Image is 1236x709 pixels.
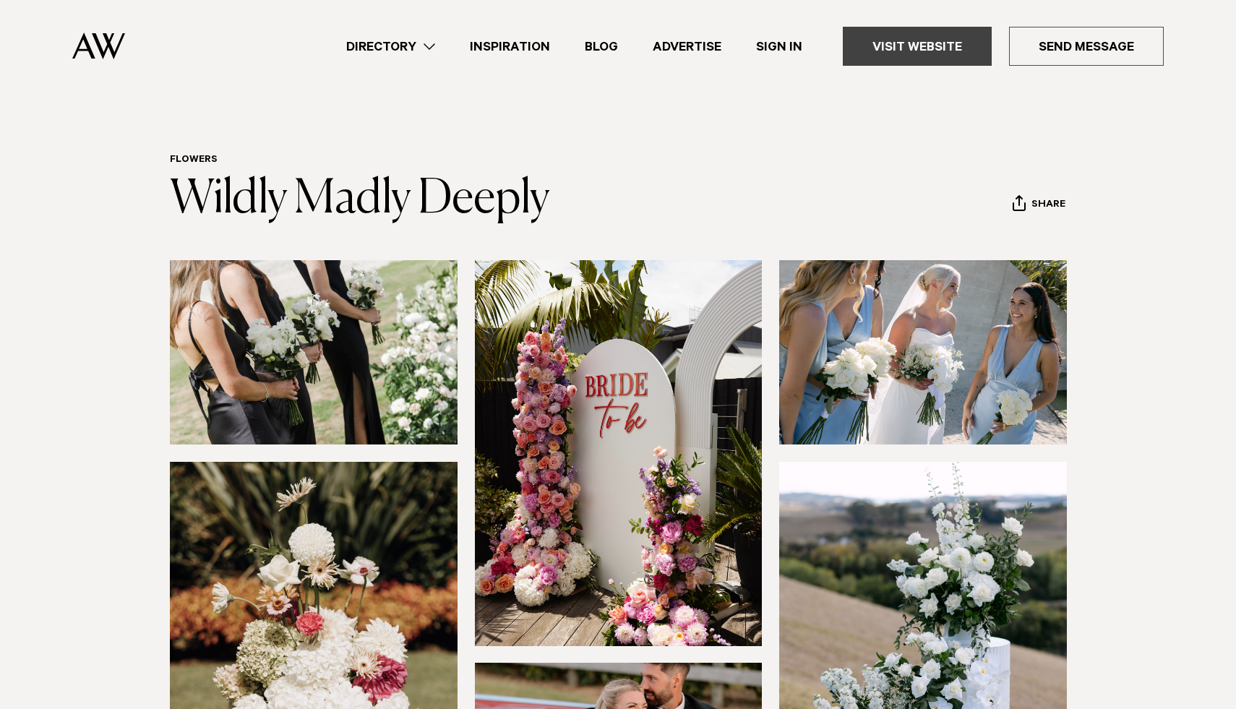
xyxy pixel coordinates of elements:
a: Inspiration [452,37,567,56]
a: Visit Website [843,27,992,66]
a: Wildly Madly Deeply [170,176,549,223]
button: Share [1012,194,1066,216]
span: Share [1031,199,1065,212]
a: Sign In [739,37,820,56]
a: Directory [329,37,452,56]
img: Auckland Weddings Logo [72,33,125,59]
a: Advertise [635,37,739,56]
a: Flowers [170,155,218,166]
a: Blog [567,37,635,56]
a: Send Message [1009,27,1164,66]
